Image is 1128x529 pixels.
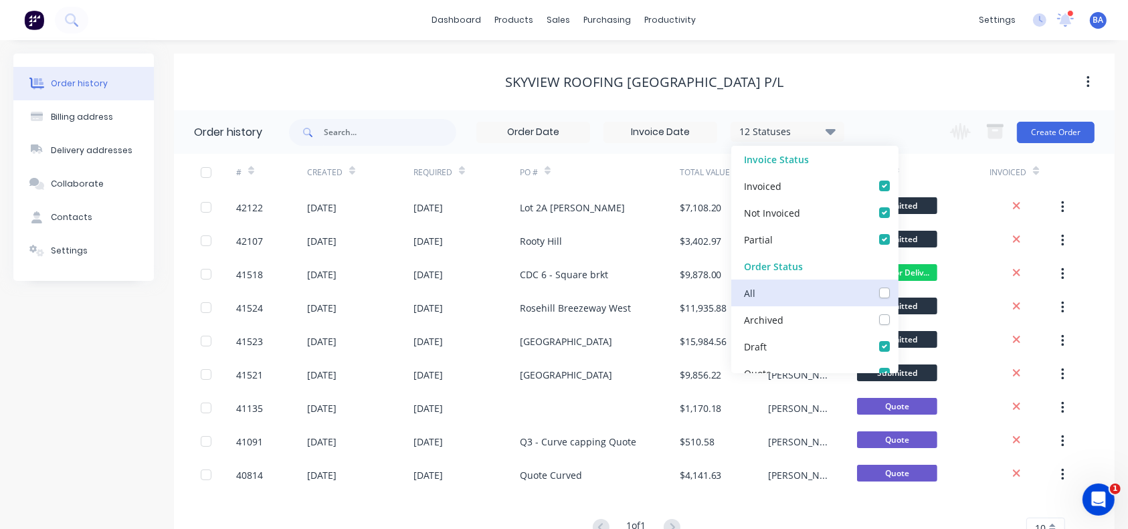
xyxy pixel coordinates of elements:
[194,124,262,140] div: Order history
[520,435,636,449] div: Q3 - Curve capping Quote
[236,268,263,282] div: 41518
[857,154,990,191] div: Status
[744,366,771,380] div: Quote
[13,167,154,201] button: Collaborate
[731,146,899,173] div: Invoice Status
[1017,122,1095,143] button: Create Order
[13,100,154,134] button: Billing address
[680,468,722,482] div: $4,141.63
[744,286,755,300] div: All
[731,253,899,280] div: Order Status
[638,10,703,30] div: productivity
[307,268,337,282] div: [DATE]
[744,312,783,326] div: Archived
[1093,14,1104,26] span: BA
[413,154,520,191] div: Required
[413,167,452,179] div: Required
[24,10,44,30] img: Factory
[680,301,727,315] div: $11,935.88
[236,234,263,248] div: 42107
[477,122,589,142] input: Order Date
[768,368,830,382] div: [PERSON_NAME]
[236,435,263,449] div: 41091
[13,234,154,268] button: Settings
[577,10,638,30] div: purchasing
[236,368,263,382] div: 41521
[236,201,263,215] div: 42122
[680,167,731,179] div: Total Value
[413,368,443,382] div: [DATE]
[307,234,337,248] div: [DATE]
[307,468,337,482] div: [DATE]
[990,154,1060,191] div: Invoiced
[236,154,307,191] div: #
[413,401,443,415] div: [DATE]
[680,334,727,348] div: $15,984.56
[857,364,937,381] span: Submitted
[13,67,154,100] button: Order history
[413,268,443,282] div: [DATE]
[857,398,937,415] span: Quote
[505,74,783,90] div: SKYVIEW ROOFING [GEOGRAPHIC_DATA] P/L
[972,10,1022,30] div: settings
[413,301,443,315] div: [DATE]
[51,178,104,190] div: Collaborate
[680,435,715,449] div: $510.58
[413,334,443,348] div: [DATE]
[520,334,612,348] div: [GEOGRAPHIC_DATA]
[307,201,337,215] div: [DATE]
[520,268,608,282] div: CDC 6 - Square brkt
[307,167,343,179] div: Created
[520,468,582,482] div: Quote Curved
[236,468,263,482] div: 40814
[236,401,263,415] div: 41135
[13,201,154,234] button: Contacts
[307,401,337,415] div: [DATE]
[731,124,844,139] div: 12 Statuses
[744,205,800,219] div: Not Invoiced
[307,301,337,315] div: [DATE]
[520,368,612,382] div: [GEOGRAPHIC_DATA]
[324,119,456,146] input: Search...
[426,10,488,30] a: dashboard
[236,334,263,348] div: 41523
[413,435,443,449] div: [DATE]
[768,468,830,482] div: [PERSON_NAME]
[680,268,722,282] div: $9,878.00
[307,368,337,382] div: [DATE]
[990,167,1026,179] div: Invoiced
[680,154,769,191] div: Total Value
[744,339,767,353] div: Draft
[744,232,773,246] div: Partial
[413,234,443,248] div: [DATE]
[744,179,781,193] div: Invoiced
[680,401,722,415] div: $1,170.18
[1110,484,1121,494] span: 1
[520,154,680,191] div: PO #
[541,10,577,30] div: sales
[604,122,717,142] input: Invoice Date
[520,301,631,315] div: Rosehill Breezeway West
[680,234,722,248] div: $3,402.97
[488,10,541,30] div: products
[413,201,443,215] div: [DATE]
[51,245,88,257] div: Settings
[236,167,242,179] div: #
[857,431,937,448] span: Quote
[51,144,132,156] div: Delivery addresses
[413,468,443,482] div: [DATE]
[768,401,830,415] div: [PERSON_NAME]
[51,111,113,123] div: Billing address
[307,435,337,449] div: [DATE]
[51,211,92,223] div: Contacts
[520,201,625,215] div: Lot 2A [PERSON_NAME]
[307,154,413,191] div: Created
[680,201,722,215] div: $7,108.20
[520,167,538,179] div: PO #
[680,368,722,382] div: $9,856.22
[51,78,108,90] div: Order history
[768,435,830,449] div: [PERSON_NAME]
[236,301,263,315] div: 41524
[520,234,562,248] div: Rooty Hill
[857,465,937,482] span: Quote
